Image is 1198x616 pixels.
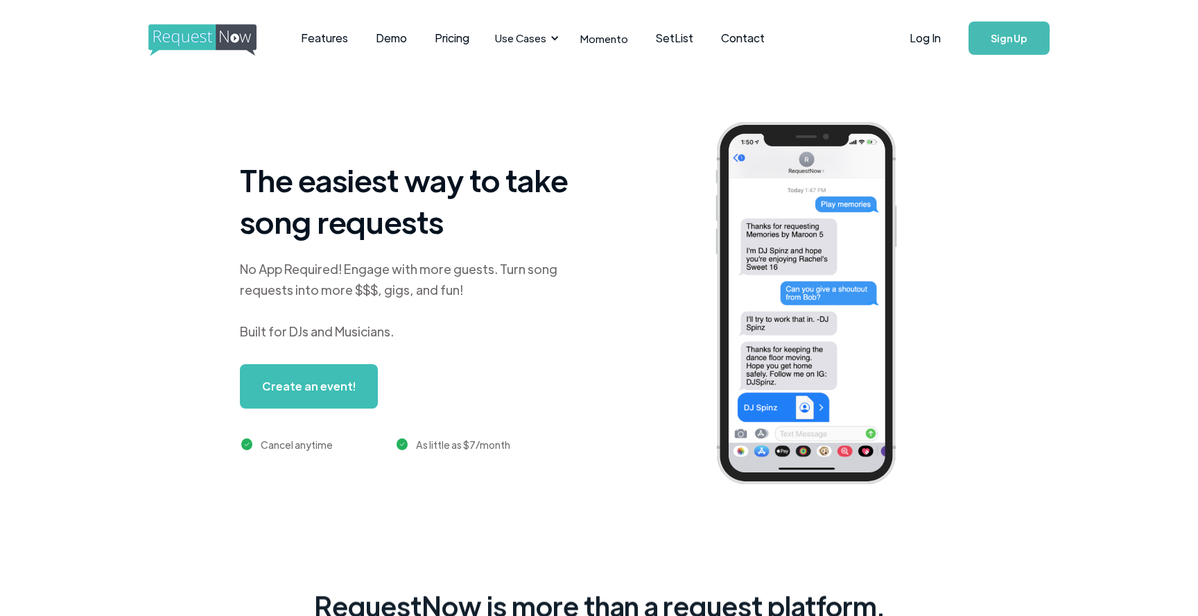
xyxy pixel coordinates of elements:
a: Create an event! [240,364,378,409]
img: green checkmark [241,438,253,450]
div: Use Cases [495,31,546,46]
img: requestnow logo [148,24,282,56]
img: iphone screenshot [700,112,934,499]
a: Demo [362,17,421,60]
div: Cancel anytime [261,436,333,453]
a: Contact [707,17,779,60]
h1: The easiest way to take song requests [240,159,587,242]
a: Features [287,17,362,60]
div: Use Cases [487,17,563,60]
a: Sign Up [969,22,1050,55]
div: As little as $7/month [416,436,510,453]
a: SetList [642,17,707,60]
img: green checkmark [397,438,408,450]
a: Momento [566,18,642,59]
a: Log In [896,14,955,62]
a: Pricing [421,17,483,60]
a: home [148,24,252,52]
div: No App Required! Engage with more guests. Turn song requests into more $$$, gigs, and fun! Built ... [240,259,587,342]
